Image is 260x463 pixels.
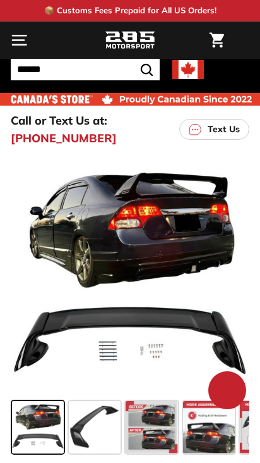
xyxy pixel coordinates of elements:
[179,119,249,140] a: Text Us
[11,130,117,147] a: [PHONE_NUMBER]
[44,4,216,17] p: 📦 Customs Fees Prepaid for All US Orders!
[203,22,230,58] a: Cart
[11,112,107,129] p: Call or Text Us at:
[105,30,155,51] img: Logo_285_Motorsport_areodynamics_components
[208,123,240,136] p: Text Us
[204,371,250,412] inbox-online-store-chat: Shopify online store chat
[11,59,160,80] input: Search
